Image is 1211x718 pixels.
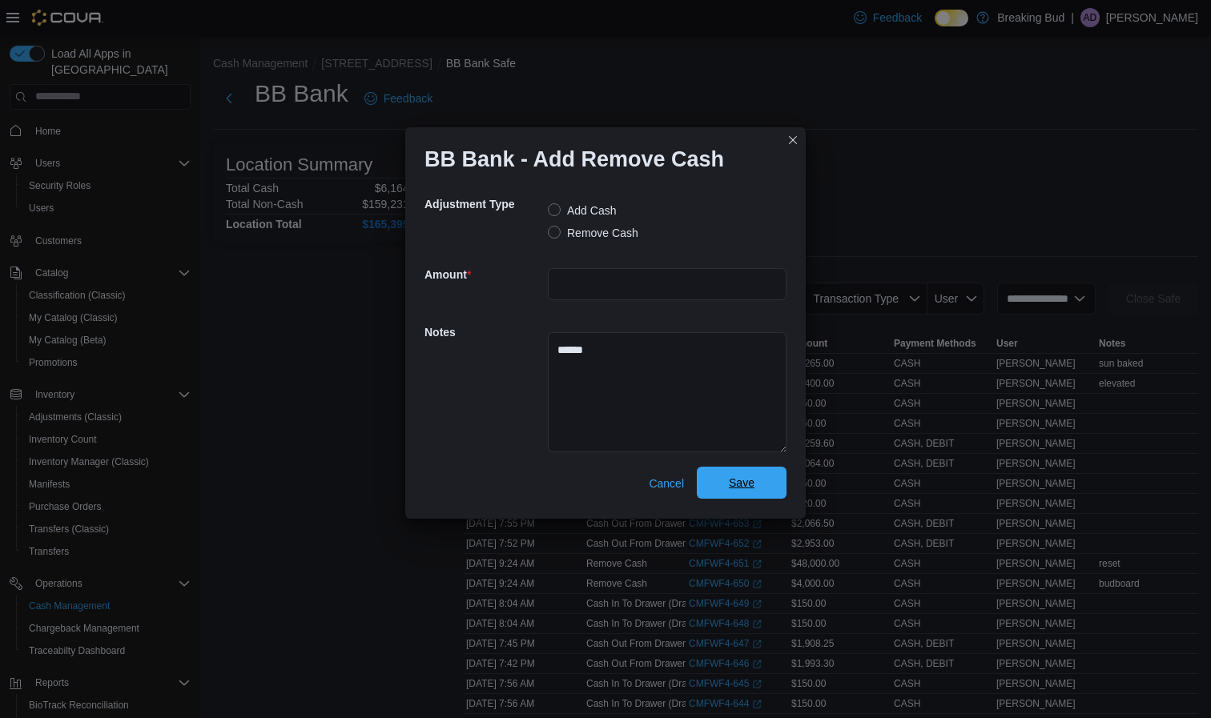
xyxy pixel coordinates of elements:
[424,316,545,348] h5: Notes
[424,259,545,291] h5: Amount
[729,475,754,491] span: Save
[548,223,638,243] label: Remove Cash
[424,188,545,220] h5: Adjustment Type
[642,467,690,499] button: Cancel
[697,467,787,499] button: Save
[548,201,616,220] label: Add Cash
[424,146,724,172] h1: BB Bank - Add Remove Cash
[649,475,684,491] span: Cancel
[783,130,803,150] button: Closes this modal window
